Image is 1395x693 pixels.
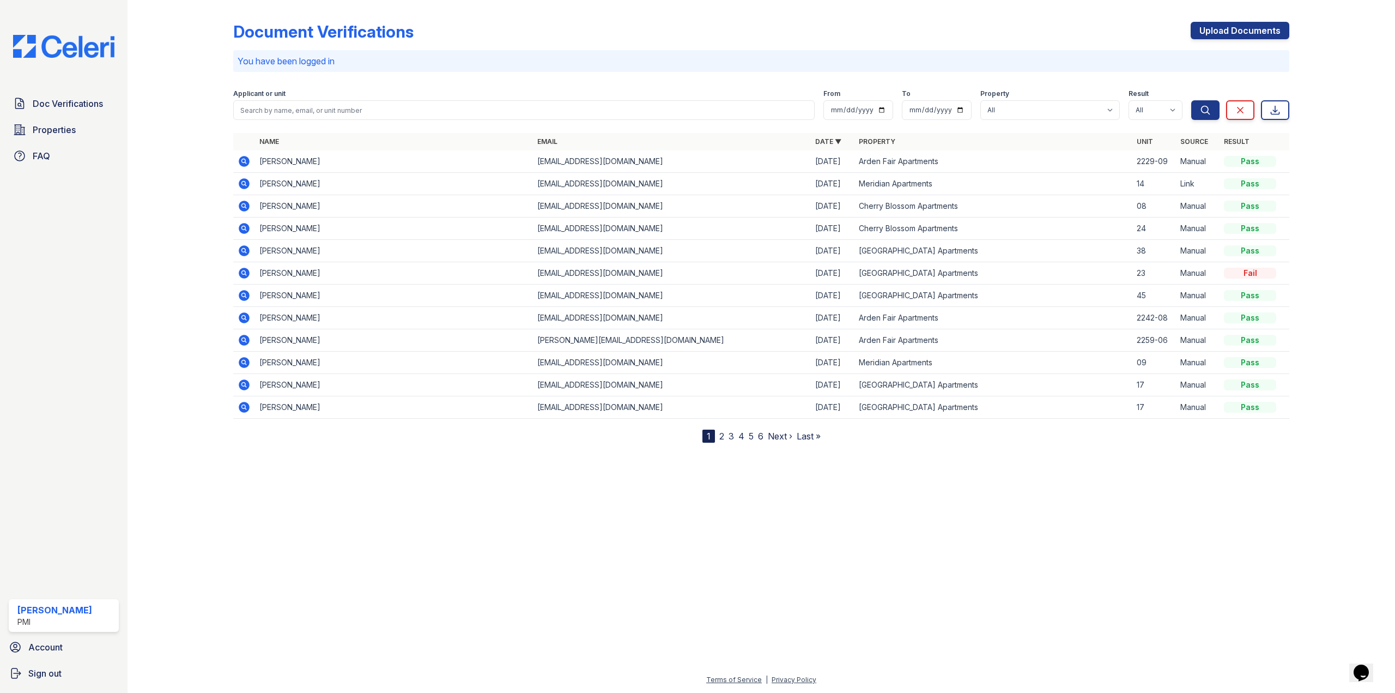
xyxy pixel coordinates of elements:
[255,307,533,329] td: [PERSON_NAME]
[1137,137,1153,146] a: Unit
[33,123,76,136] span: Properties
[1224,290,1276,301] div: Pass
[255,352,533,374] td: [PERSON_NAME]
[1132,150,1176,173] td: 2229-09
[1132,285,1176,307] td: 45
[255,285,533,307] td: [PERSON_NAME]
[1132,218,1176,240] td: 24
[533,329,811,352] td: [PERSON_NAME][EMAIL_ADDRESS][DOMAIN_NAME]
[1132,173,1176,195] td: 14
[1129,89,1149,98] label: Result
[729,431,734,442] a: 3
[1176,150,1220,173] td: Manual
[1176,329,1220,352] td: Manual
[766,676,768,684] div: |
[738,431,744,442] a: 4
[1224,312,1276,323] div: Pass
[815,137,841,146] a: Date ▼
[1132,195,1176,218] td: 08
[811,307,854,329] td: [DATE]
[811,262,854,285] td: [DATE]
[17,604,92,617] div: [PERSON_NAME]
[533,374,811,396] td: [EMAIL_ADDRESS][DOMAIN_NAME]
[255,173,533,195] td: [PERSON_NAME]
[255,150,533,173] td: [PERSON_NAME]
[1132,307,1176,329] td: 2242-08
[233,22,414,41] div: Document Verifications
[719,431,724,442] a: 2
[854,195,1132,218] td: Cherry Blossom Apartments
[9,93,119,115] a: Doc Verifications
[1132,374,1176,396] td: 17
[768,431,792,442] a: Next ›
[854,240,1132,262] td: [GEOGRAPHIC_DATA] Apartments
[1224,402,1276,413] div: Pass
[1176,173,1220,195] td: Link
[4,35,123,58] img: CE_Logo_Blue-a8612792a0a2168367f1c8372b55b34899dd931a85d93a1a3d3e32e68fde9ad4.png
[533,195,811,218] td: [EMAIL_ADDRESS][DOMAIN_NAME]
[1176,262,1220,285] td: Manual
[255,240,533,262] td: [PERSON_NAME]
[533,218,811,240] td: [EMAIL_ADDRESS][DOMAIN_NAME]
[854,374,1132,396] td: [GEOGRAPHIC_DATA] Apartments
[4,636,123,658] a: Account
[537,137,557,146] a: Email
[1224,178,1276,189] div: Pass
[1224,201,1276,212] div: Pass
[1224,156,1276,167] div: Pass
[28,641,63,654] span: Account
[1132,262,1176,285] td: 23
[1224,379,1276,390] div: Pass
[980,89,1009,98] label: Property
[811,173,854,195] td: [DATE]
[854,173,1132,195] td: Meridian Apartments
[854,150,1132,173] td: Arden Fair Apartments
[859,137,895,146] a: Property
[706,676,762,684] a: Terms of Service
[811,150,854,173] td: [DATE]
[902,89,911,98] label: To
[1176,218,1220,240] td: Manual
[1224,223,1276,234] div: Pass
[33,97,103,110] span: Doc Verifications
[1176,374,1220,396] td: Manual
[533,240,811,262] td: [EMAIL_ADDRESS][DOMAIN_NAME]
[28,667,62,680] span: Sign out
[811,218,854,240] td: [DATE]
[533,262,811,285] td: [EMAIL_ADDRESS][DOMAIN_NAME]
[811,396,854,419] td: [DATE]
[533,352,811,374] td: [EMAIL_ADDRESS][DOMAIN_NAME]
[9,145,119,167] a: FAQ
[255,329,533,352] td: [PERSON_NAME]
[1224,137,1250,146] a: Result
[533,285,811,307] td: [EMAIL_ADDRESS][DOMAIN_NAME]
[255,262,533,285] td: [PERSON_NAME]
[533,307,811,329] td: [EMAIL_ADDRESS][DOMAIN_NAME]
[854,352,1132,374] td: Meridian Apartments
[854,329,1132,352] td: Arden Fair Apartments
[1176,352,1220,374] td: Manual
[854,262,1132,285] td: [GEOGRAPHIC_DATA] Apartments
[259,137,279,146] a: Name
[702,430,715,443] div: 1
[533,150,811,173] td: [EMAIL_ADDRESS][DOMAIN_NAME]
[9,119,119,141] a: Properties
[4,662,123,684] a: Sign out
[1176,240,1220,262] td: Manual
[255,396,533,419] td: [PERSON_NAME]
[854,396,1132,419] td: [GEOGRAPHIC_DATA] Apartments
[811,285,854,307] td: [DATE]
[1176,285,1220,307] td: Manual
[749,431,754,442] a: 5
[1132,329,1176,352] td: 2259-06
[797,431,821,442] a: Last »
[1224,357,1276,368] div: Pass
[772,676,816,684] a: Privacy Policy
[1224,245,1276,256] div: Pass
[811,329,854,352] td: [DATE]
[854,285,1132,307] td: [GEOGRAPHIC_DATA] Apartments
[811,195,854,218] td: [DATE]
[1224,335,1276,346] div: Pass
[33,149,50,162] span: FAQ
